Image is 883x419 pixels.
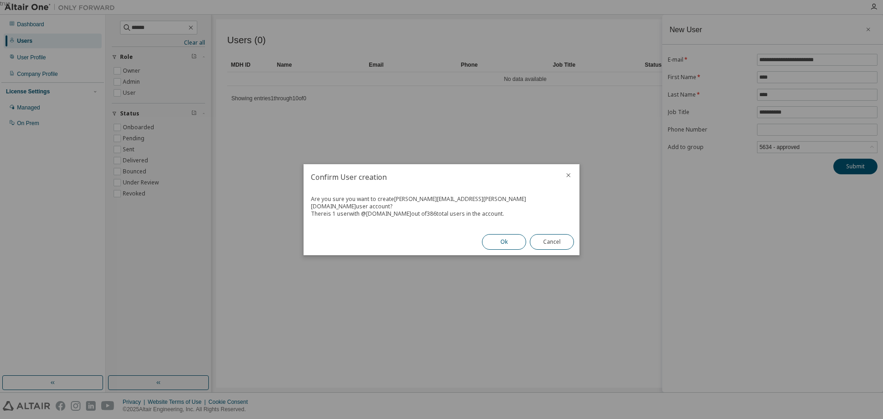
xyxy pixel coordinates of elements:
button: close [565,172,572,179]
button: Ok [482,234,526,250]
div: Are you sure you want to create [PERSON_NAME][EMAIL_ADDRESS][PERSON_NAME][DOMAIN_NAME] user account? [311,195,572,210]
button: Cancel [530,234,574,250]
div: There is 1 user with @ [DOMAIN_NAME] out of 386 total users in the account. [311,210,572,218]
h2: Confirm User creation [304,164,557,190]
